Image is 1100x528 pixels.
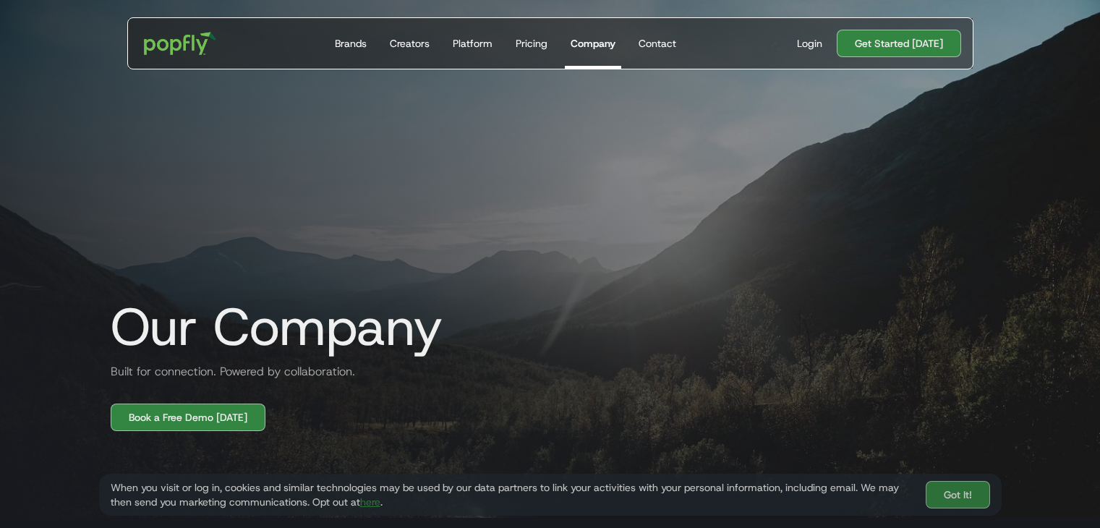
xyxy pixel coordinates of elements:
[639,36,676,51] div: Contact
[360,495,380,508] a: here
[111,480,914,509] div: When you visit or log in, cookies and similar technologies may be used by our data partners to li...
[571,36,615,51] div: Company
[516,36,547,51] div: Pricing
[134,22,227,65] a: home
[447,18,498,69] a: Platform
[111,404,265,431] a: Book a Free Demo [DATE]
[797,36,822,51] div: Login
[99,363,355,380] h2: Built for connection. Powered by collaboration.
[99,298,443,356] h1: Our Company
[329,18,372,69] a: Brands
[335,36,367,51] div: Brands
[926,481,990,508] a: Got It!
[565,18,621,69] a: Company
[510,18,553,69] a: Pricing
[390,36,430,51] div: Creators
[384,18,435,69] a: Creators
[453,36,493,51] div: Platform
[633,18,682,69] a: Contact
[837,30,961,57] a: Get Started [DATE]
[791,36,828,51] a: Login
